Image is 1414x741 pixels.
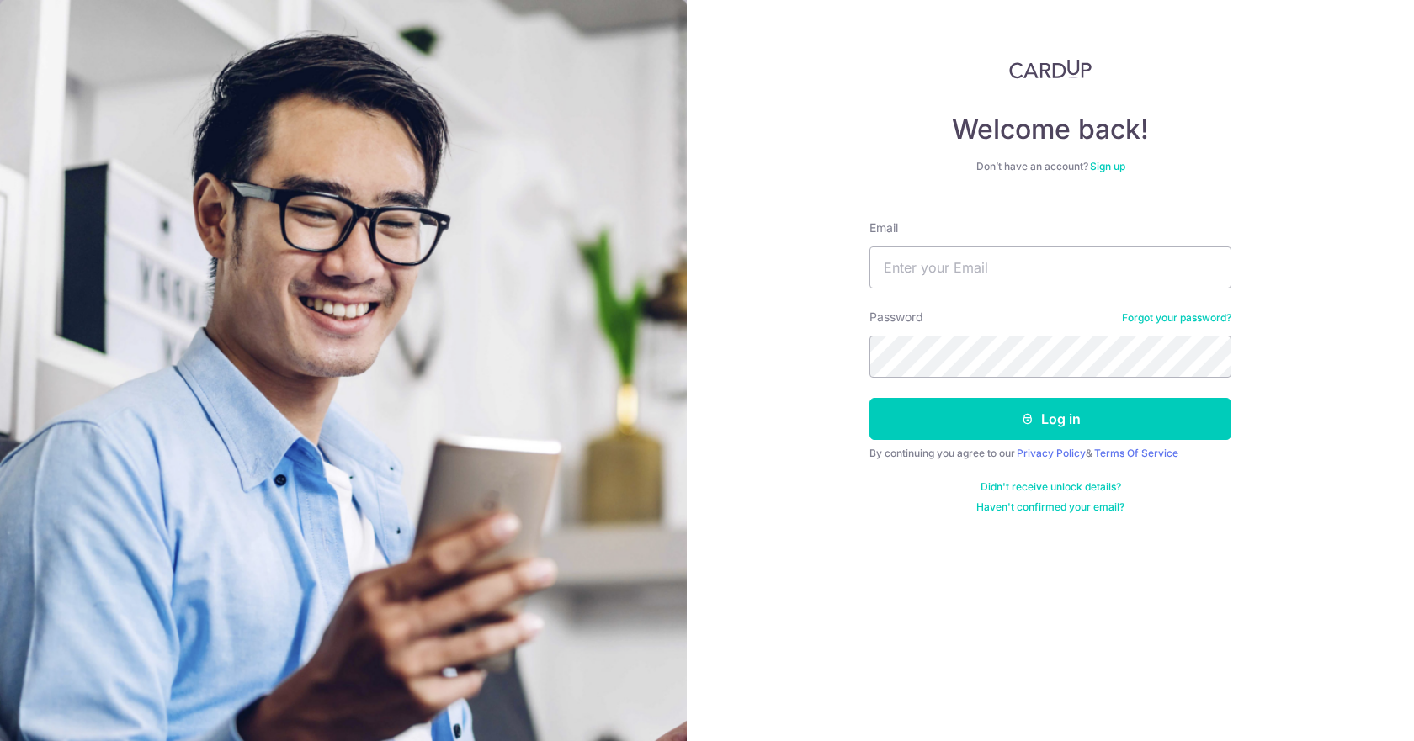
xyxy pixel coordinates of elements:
[869,309,923,326] label: Password
[1090,160,1125,172] a: Sign up
[869,447,1231,460] div: By continuing you agree to our &
[1094,447,1178,459] a: Terms Of Service
[1009,59,1092,79] img: CardUp Logo
[1017,447,1086,459] a: Privacy Policy
[869,220,898,236] label: Email
[981,480,1121,494] a: Didn't receive unlock details?
[869,113,1231,146] h4: Welcome back!
[869,160,1231,173] div: Don’t have an account?
[869,398,1231,440] button: Log in
[1122,311,1231,325] a: Forgot your password?
[976,500,1124,514] a: Haven't confirmed your email?
[869,246,1231,288] input: Enter your Email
